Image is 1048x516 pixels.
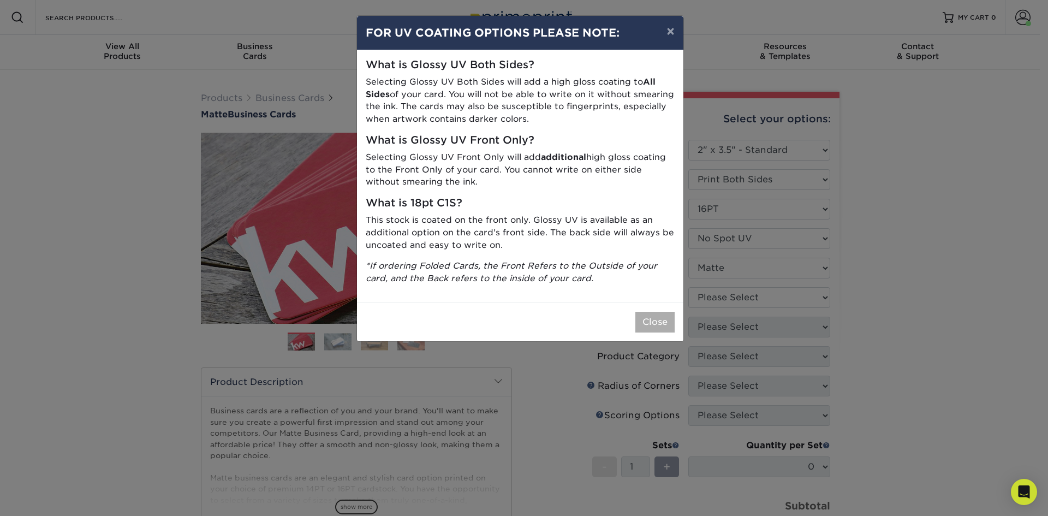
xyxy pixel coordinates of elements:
[366,134,675,147] h5: What is Glossy UV Front Only?
[1011,479,1037,505] div: Open Intercom Messenger
[366,260,657,283] i: *If ordering Folded Cards, the Front Refers to the Outside of your card, and the Back refers to t...
[366,214,675,251] p: This stock is coated on the front only. Glossy UV is available as an additional option on the car...
[366,151,675,188] p: Selecting Glossy UV Front Only will add high gloss coating to the Front Only of your card. You ca...
[541,152,586,162] strong: additional
[366,25,675,41] h4: FOR UV COATING OPTIONS PLEASE NOTE:
[635,312,675,333] button: Close
[366,197,675,210] h5: What is 18pt C1S?
[658,16,683,46] button: ×
[366,59,675,72] h5: What is Glossy UV Both Sides?
[366,76,656,99] strong: All Sides
[366,76,675,126] p: Selecting Glossy UV Both Sides will add a high gloss coating to of your card. You will not be abl...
